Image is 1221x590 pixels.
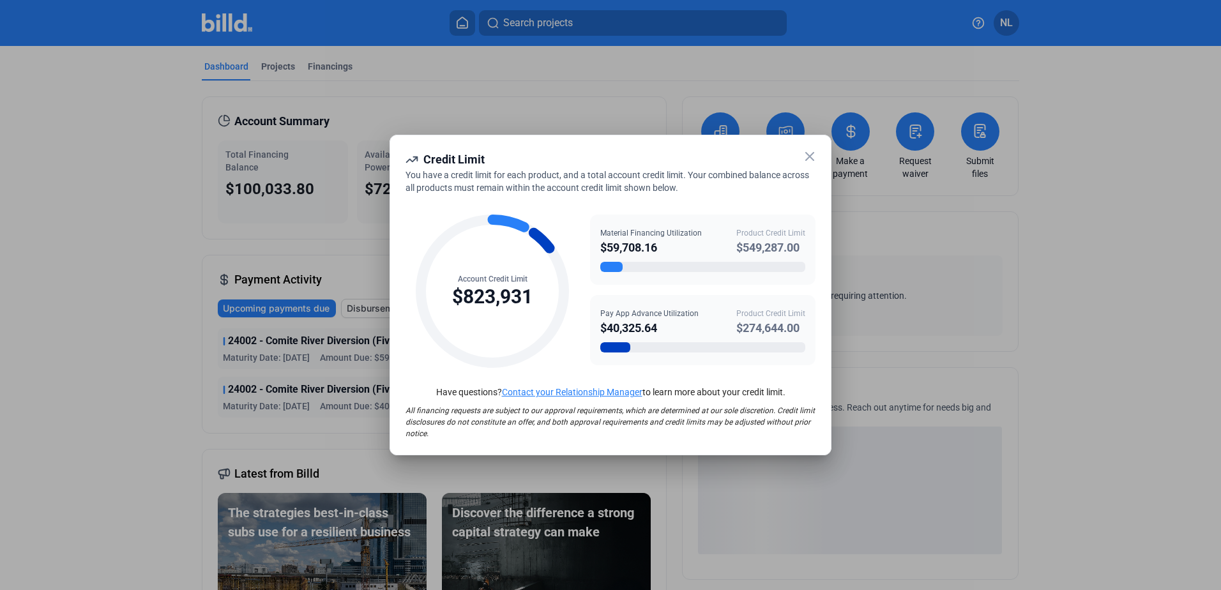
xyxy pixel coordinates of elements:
[406,406,815,438] span: All financing requests are subject to our approval requirements, which are determined at our sole...
[736,227,805,239] div: Product Credit Limit
[452,273,533,285] div: Account Credit Limit
[423,153,485,166] span: Credit Limit
[736,308,805,319] div: Product Credit Limit
[600,308,699,319] div: Pay App Advance Utilization
[600,239,702,257] div: $59,708.16
[452,285,533,309] div: $823,931
[600,319,699,337] div: $40,325.64
[436,387,785,397] span: Have questions? to learn more about your credit limit.
[736,319,805,337] div: $274,644.00
[406,170,809,193] span: You have a credit limit for each product, and a total account credit limit. Your combined balance...
[736,239,805,257] div: $549,287.00
[502,387,642,397] a: Contact your Relationship Manager
[600,227,702,239] div: Material Financing Utilization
